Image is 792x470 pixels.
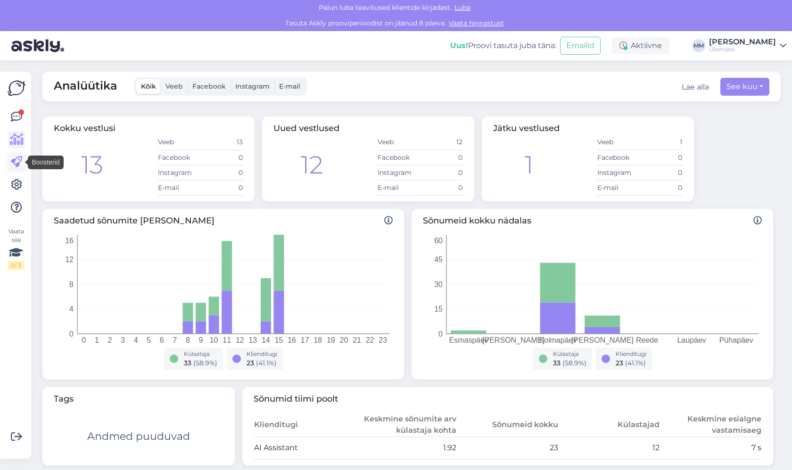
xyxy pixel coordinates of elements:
tspan: Pühapäev [719,336,753,344]
div: Ülemiste [709,46,776,53]
tspan: 0 [438,330,443,338]
tspan: 1 [95,336,99,344]
span: Luba [452,3,473,12]
div: 12 [301,147,323,183]
tspan: 8 [186,336,190,344]
td: Instagram [597,165,640,180]
tspan: 2 [108,336,112,344]
div: Boosterid [28,156,63,169]
span: Uued vestlused [273,123,339,133]
a: Vaata hinnastust [446,19,507,27]
tspan: 16 [288,336,296,344]
th: Sõnumeid kokku [457,413,559,437]
th: Klienditugi [254,413,355,437]
div: Aktiivne [612,37,669,54]
div: Külastaja [184,350,217,358]
td: 0 [200,180,243,195]
tspan: 0 [69,330,74,338]
span: Kõik [141,82,156,91]
button: See kuu [720,78,769,96]
tspan: 20 [340,336,348,344]
td: E-mail [157,180,200,195]
tspan: 10 [210,336,218,344]
tspan: 0 [82,336,86,344]
tspan: 7 [173,336,177,344]
span: Tags [54,393,223,405]
tspan: 19 [327,336,335,344]
div: 1 [525,147,533,183]
button: Emailid [560,37,601,55]
tspan: 21 [353,336,361,344]
tspan: 4 [69,305,74,313]
th: Keskmine sõnumite arv külastaja kohta [355,413,457,437]
tspan: 14 [262,336,270,344]
tspan: Esmaspäev [449,336,488,344]
span: 33 [184,359,191,367]
span: Facebook [192,82,226,91]
div: MM [692,39,705,52]
div: Külastaja [553,350,586,358]
tspan: 4 [134,336,138,344]
td: E-mail [377,180,420,195]
tspan: Kolmapäev [539,336,577,344]
div: Andmed puuduvad [87,429,190,444]
td: 23 [457,437,559,459]
tspan: 15 [434,305,443,313]
tspan: 15 [275,336,283,344]
tspan: Reede [636,336,658,344]
td: 0 [200,165,243,180]
div: Klienditugi [247,350,277,358]
td: 0 [640,150,683,165]
td: Instagram [157,165,200,180]
tspan: 23 [379,336,387,344]
th: Külastajad [559,413,660,437]
td: Facebook [597,150,640,165]
tspan: 8 [69,280,74,288]
td: 1 [640,135,683,150]
td: 12 [420,135,463,150]
td: AI Assistant [254,437,355,459]
td: 0 [640,165,683,180]
tspan: 12 [236,336,244,344]
td: Veeb [377,135,420,150]
td: Facebook [377,150,420,165]
tspan: 16 [65,236,74,244]
tspan: 13 [248,336,257,344]
img: Askly Logo [8,79,25,97]
tspan: 45 [434,256,443,264]
tspan: Laupäev [677,336,706,344]
span: Analüütika [54,77,117,96]
tspan: 6 [160,336,164,344]
td: Instagram [377,165,420,180]
td: 12 [559,437,660,459]
td: 1.92 [355,437,457,459]
span: ( 58.9 %) [562,359,586,367]
div: [PERSON_NAME] [709,38,776,46]
span: Saadetud sõnumite [PERSON_NAME] [54,214,393,227]
td: Facebook [157,150,200,165]
td: Veeb [597,135,640,150]
span: Kokku vestlusi [54,123,115,133]
button: Lae alla [682,82,709,93]
td: 0 [640,180,683,195]
span: Instagram [235,82,270,91]
td: 7 s [660,437,762,459]
tspan: 30 [434,280,443,288]
span: 23 [247,359,254,367]
tspan: [PERSON_NAME] [482,336,544,345]
span: Sõnumeid kokku nädalas [423,214,762,227]
td: 0 [420,180,463,195]
tspan: 12 [65,256,74,264]
div: 13 [81,147,103,183]
span: Jätku vestlused [493,123,560,133]
span: ( 58.9 %) [193,359,217,367]
a: [PERSON_NAME]Ülemiste [709,38,786,53]
tspan: 5 [147,336,151,344]
tspan: 3 [121,336,125,344]
span: ( 41.1 %) [625,359,646,367]
div: Proovi tasuta juba täna: [450,40,556,51]
td: E-mail [597,180,640,195]
b: Uus! [450,41,468,50]
td: Veeb [157,135,200,150]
